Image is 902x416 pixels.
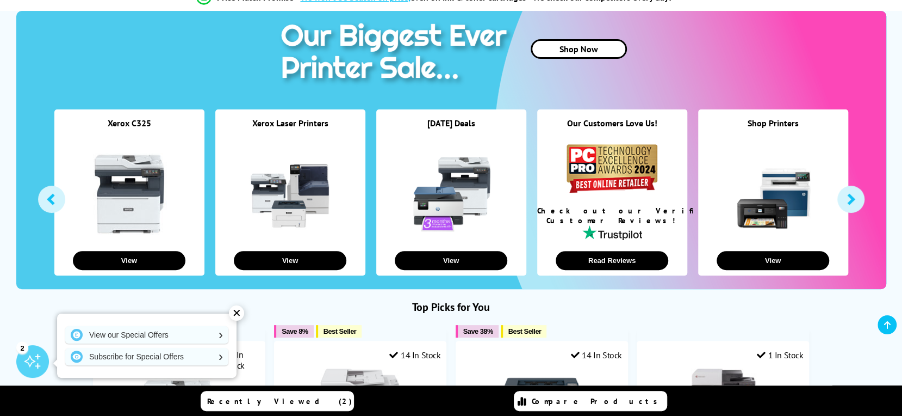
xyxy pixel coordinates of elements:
[324,327,357,335] span: Best Seller
[16,341,28,353] div: 2
[757,350,804,360] div: 1 In Stock
[376,118,526,142] div: [DATE] Deals
[389,350,440,360] div: 14 In Stock
[537,118,687,142] div: Our Customers Love Us!
[508,327,542,335] span: Best Seller
[65,348,228,365] a: Subscribe for Special Offers
[537,206,687,225] div: Check out our Verified Customer Reviews!
[717,251,829,270] button: View
[207,396,352,406] span: Recently Viewed (2)
[214,349,259,371] div: 15 In Stock
[463,327,493,335] span: Save 38%
[456,325,499,338] button: Save 38%
[73,251,185,270] button: View
[252,118,328,129] a: Xerox Laser Printers
[532,396,663,406] span: Compare Products
[229,305,244,321] div: ✕
[501,325,547,338] button: Best Seller
[395,251,507,270] button: View
[556,251,668,270] button: Read Reviews
[274,325,313,338] button: Save 8%
[65,326,228,344] a: View our Special Offers
[316,325,362,338] button: Best Seller
[698,118,848,142] div: Shop Printers
[571,350,622,360] div: 14 In Stock
[108,118,151,129] a: Xerox C325
[234,251,346,270] button: View
[275,11,518,96] img: printer sale
[201,391,354,411] a: Recently Viewed (2)
[282,327,308,335] span: Save 8%
[514,391,667,411] a: Compare Products
[531,39,627,59] a: Shop Now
